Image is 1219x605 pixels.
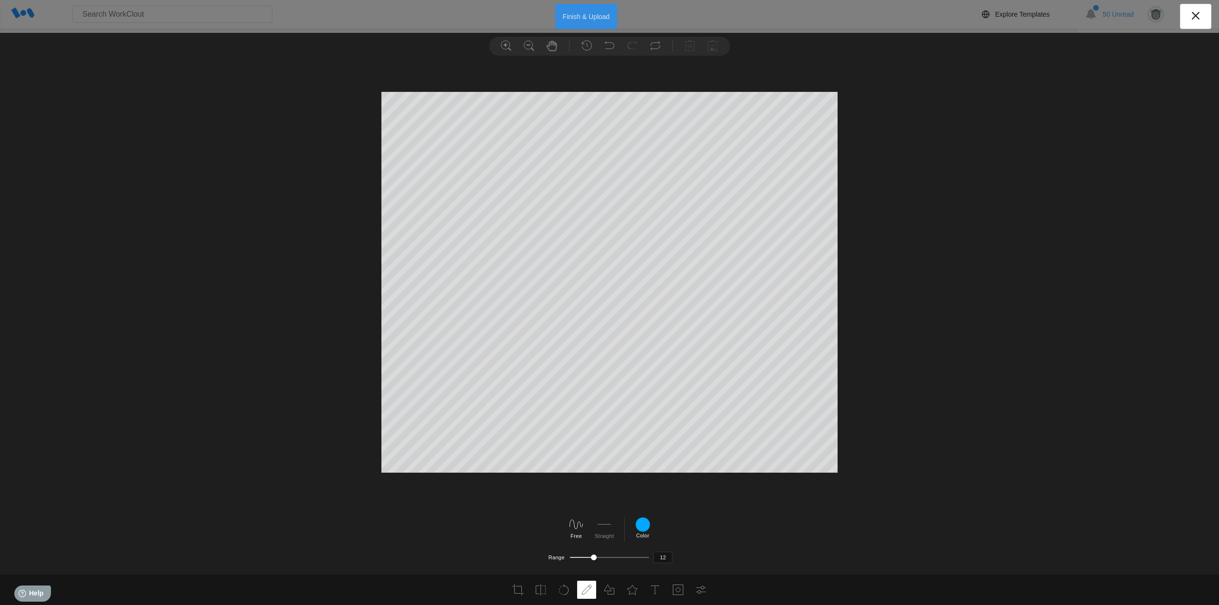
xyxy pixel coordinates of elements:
label: Color [636,533,649,538]
label: Range [549,555,565,560]
div: Color [635,517,650,538]
label: Straight [595,533,614,539]
button: Finish & Upload [555,4,618,29]
label: Free [570,533,582,539]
